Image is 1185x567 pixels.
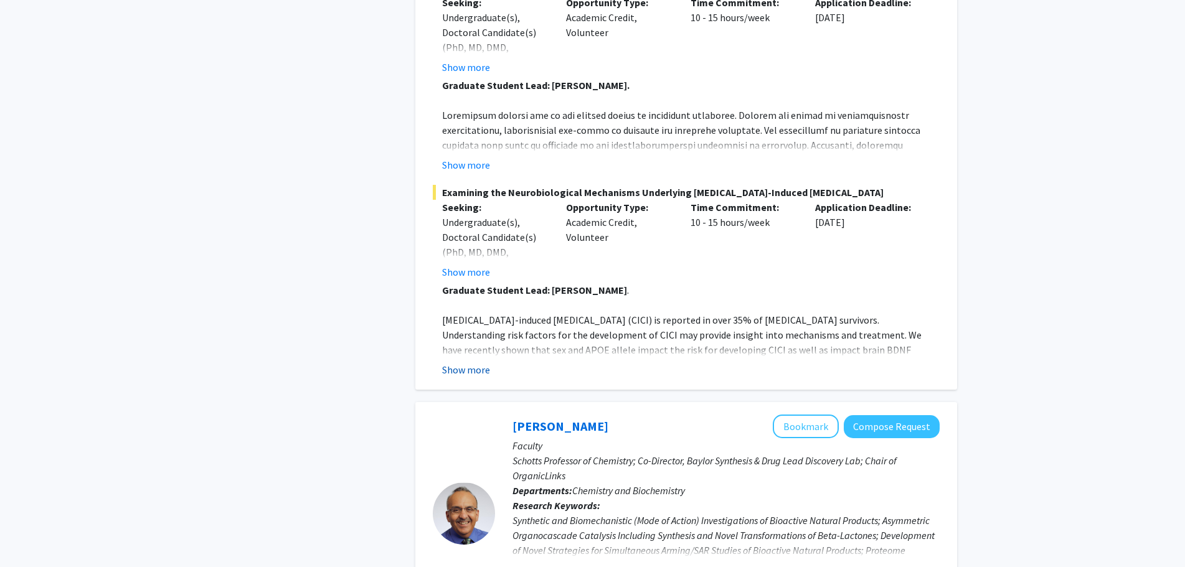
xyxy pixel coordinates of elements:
b: Departments: [512,484,572,497]
button: Show more [442,60,490,75]
div: [DATE] [806,200,930,279]
span: Examining the Neurobiological Mechanisms Underlying [MEDICAL_DATA]-Induced [MEDICAL_DATA] [433,185,940,200]
p: Schotts Professor of Chemistry; Co-Director, Baylor Synthesis & Drug Lead Discovery Lab; Chair of... [512,453,940,483]
strong: Graduate Student Lead: [PERSON_NAME] [442,284,627,296]
button: Show more [442,265,490,279]
p: Seeking: [442,200,548,215]
span: Loremipsum dolorsi ame co adi elitsed doeius te incididunt utlaboree. Dolorem ali enimad mi venia... [442,109,938,405]
a: [PERSON_NAME] [512,418,608,434]
iframe: Chat [9,511,53,558]
button: Show more [442,362,490,377]
div: 10 - 15 hours/week [681,200,806,279]
div: Undergraduate(s), Doctoral Candidate(s) (PhD, MD, DMD, PharmD, etc.), Faculty [442,215,548,274]
span: [MEDICAL_DATA]-induced [MEDICAL_DATA] (CICI) is reported in over 35% of [MEDICAL_DATA] survivors.... [442,314,922,401]
p: Time Commitment: [691,200,796,215]
span: Chemistry and Biochemistry [572,484,685,497]
p: Faculty [512,438,940,453]
p: Application Deadline: [815,200,921,215]
p: . [442,283,940,298]
div: Academic Credit, Volunteer [557,200,681,279]
button: Add Daniel Romo to Bookmarks [773,415,839,438]
p: Opportunity Type: [566,200,672,215]
strong: Graduate Student Lead: [PERSON_NAME]. [442,79,630,91]
div: Undergraduate(s), Doctoral Candidate(s) (PhD, MD, DMD, PharmD, etc.), Faculty [442,10,548,70]
b: Research Keywords: [512,499,600,512]
button: Show more [442,157,490,172]
button: Compose Request to Daniel Romo [844,415,940,438]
